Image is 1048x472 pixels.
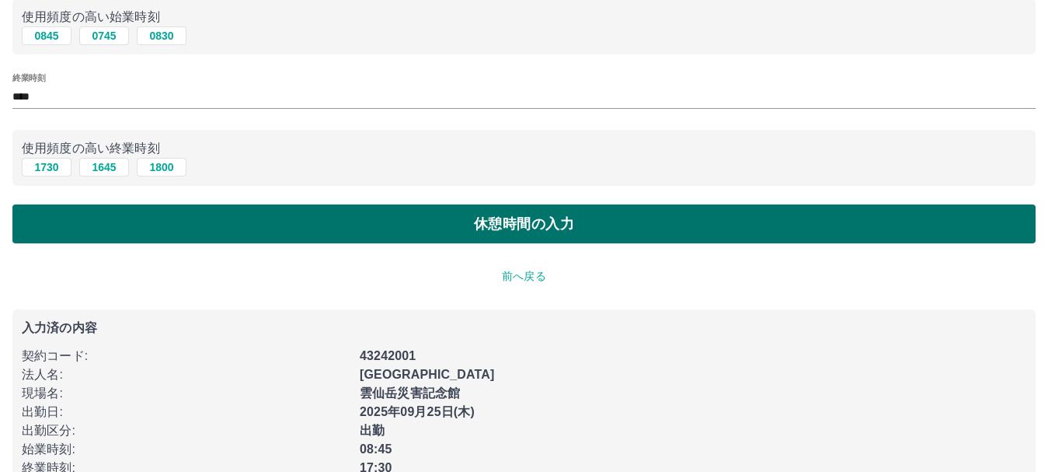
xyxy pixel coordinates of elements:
[12,72,45,84] label: 終業時刻
[360,442,392,456] b: 08:45
[22,8,1026,26] p: 使用頻度の高い始業時刻
[360,368,495,381] b: [GEOGRAPHIC_DATA]
[22,365,350,384] p: 法人名 :
[360,424,385,437] b: 出勤
[22,158,71,177] button: 1730
[137,158,186,177] button: 1800
[22,440,350,459] p: 始業時刻 :
[137,26,186,45] button: 0830
[360,386,460,400] b: 雲仙岳災害記念館
[22,139,1026,158] p: 使用頻度の高い終業時刻
[79,26,129,45] button: 0745
[22,384,350,403] p: 現場名 :
[360,349,416,362] b: 43242001
[22,403,350,421] p: 出勤日 :
[22,322,1026,334] p: 入力済の内容
[12,205,1036,243] button: 休憩時間の入力
[12,268,1036,285] p: 前へ戻る
[22,347,350,365] p: 契約コード :
[22,421,350,440] p: 出勤区分 :
[360,405,475,418] b: 2025年09月25日(木)
[79,158,129,177] button: 1645
[22,26,71,45] button: 0845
